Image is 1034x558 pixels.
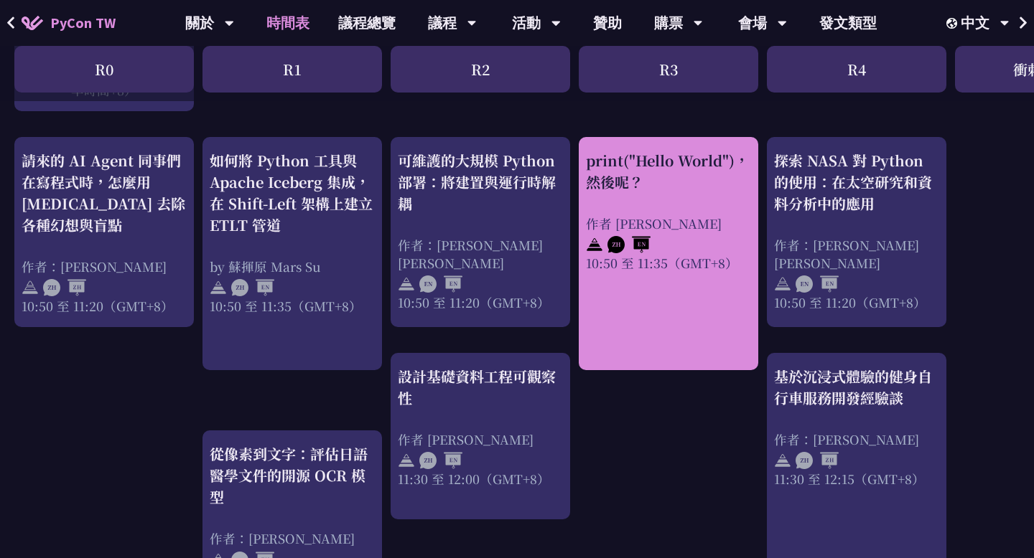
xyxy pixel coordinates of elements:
[774,452,791,469] img: svg+xml;base64,PHN2ZyB4bWxucz0iaHR0cDovL3d3dy53My5vcmcvMjAwMC9zdmciIHdpZHRoPSIyNCIgaGVpZ2h0PSIyNC...
[398,150,563,315] a: 可維護的大規模 Python 部署：將建置與運行時解耦 作者：[PERSON_NAME] [PERSON_NAME] 10:50 至 11:20（GMT+8）
[266,14,309,32] font: 時間表
[22,297,174,315] font: 10:50 至 11:20（GMT+8）
[819,14,877,32] font: 發文類型
[398,236,543,272] font: 作者：[PERSON_NAME] [PERSON_NAME]
[210,297,362,315] font: 10:50 至 11:35（GMT+8）
[774,150,932,214] font: 探索 NASA 對 Python 的使用：在太空研究和資料分析中的應用
[210,279,227,296] img: svg+xml;base64,PHN2ZyB4bWxucz0iaHR0cDovL3d3dy53My5vcmcvMjAwMC9zdmciIHdpZHRoPSIyNCIgaGVpZ2h0PSIyNC...
[398,275,415,293] img: svg+xml;base64,PHN2ZyB4bWxucz0iaHR0cDovL3d3dy53My5vcmcvMjAwMC9zdmciIHdpZHRoPSIyNCIgaGVpZ2h0PSIyNC...
[210,529,355,547] font: 作者：[PERSON_NAME]
[22,150,187,315] a: 請來的 AI Agent 同事們在寫程式時，怎麼用 [MEDICAL_DATA] 去除各種幻想與盲點 作者：[PERSON_NAME] 10:50 至 11:20（GMT+8）
[586,236,603,253] img: svg+xml;base64,PHN2ZyB4bWxucz0iaHR0cDovL3d3dy53My5vcmcvMjAwMC9zdmciIHdpZHRoPSIyNCIgaGVpZ2h0PSIyNC...
[471,59,490,80] font: R2
[586,214,722,232] font: 作者 [PERSON_NAME]
[796,275,839,293] img: ENEN.5a408d1.svg
[22,150,187,236] div: 請來的 AI Agent 同事們在寫程式時，怎麼用 [MEDICAL_DATA] 去除各種幻想與盲點
[43,279,86,296] img: ZHZH.38617ef.svg
[796,452,839,469] img: ZHZH.38617ef.svg
[774,470,925,488] font: 11:30 至 12:15（GMT+8）
[847,59,866,80] font: R4
[398,150,556,214] font: 可維護的大規模 Python 部署：將建置與運行時解耦
[398,366,556,408] font: 設計基礎資料工程可觀察性
[398,366,563,507] a: 設計基礎資料工程可觀察性 作者 [PERSON_NAME] 11:30 至 12:00（GMT+8）
[774,150,939,315] a: 探索 NASA 對 Python 的使用：在太空研究和資料分析中的應用 作者：[PERSON_NAME] [PERSON_NAME] 10:50 至 11:20（GMT+8）
[398,452,415,469] img: svg+xml;base64,PHN2ZyB4bWxucz0iaHR0cDovL3d3dy53My5vcmcvMjAwMC9zdmciIHdpZHRoPSIyNCIgaGVpZ2h0PSIyNC...
[95,59,113,80] font: R0
[586,150,751,193] div: print("Hello World")，然後呢？
[22,16,43,30] img: PyCon TW 2025 首頁圖標
[774,236,919,272] font: 作者：[PERSON_NAME] [PERSON_NAME]
[946,18,961,29] img: 區域設定圖標
[231,279,274,296] img: ZHEN.371966e.svg
[398,293,550,311] font: 10:50 至 11:20（GMT+8）
[210,150,375,358] a: 如何將 Python 工具與 Apache Iceberg 集成，在 Shift-Left 架構上建立 ETLT 管道 by 蘇揮原 Mars Su 10:50 至 11:35（GMT+8）
[774,366,939,409] div: 基於沉浸式體驗的健身自行車服務開發經驗談
[659,59,678,80] font: R3
[7,5,130,41] a: PyCon TW
[210,443,368,507] font: 從像素到文字：評估日語醫學文件的開源 OCR 模型
[586,150,751,358] a: print("Hello World")，然後呢？ 作者 [PERSON_NAME] 10:50 至 11:35（GMT+8）
[22,257,167,275] font: 作者：[PERSON_NAME]
[774,275,791,293] img: svg+xml;base64,PHN2ZyB4bWxucz0iaHR0cDovL3d3dy53My5vcmcvMjAwMC9zdmciIHdpZHRoPSIyNCIgaGVpZ2h0PSIyNC...
[398,470,550,488] font: 11:30 至 12:00（GMT+8）
[398,430,534,448] font: 作者 [PERSON_NAME]
[210,150,373,235] font: 如何將 Python 工具與 Apache Iceberg 集成，在 Shift-Left 架構上建立 ETLT 管道
[210,257,375,275] div: by 蘇揮原 Mars Su
[774,293,926,311] font: 10:50 至 11:20（GMT+8）
[774,430,919,448] font: 作者：[PERSON_NAME]
[22,279,39,296] img: svg+xml;base64,PHN2ZyB4bWxucz0iaHR0cDovL3d3dy53My5vcmcvMjAwMC9zdmciIHdpZHRoPSIyNCIgaGVpZ2h0PSIyNC...
[283,59,302,80] font: R1
[607,236,651,253] img: ZHEN.371966e.svg
[961,14,989,32] font: 中文
[50,14,116,32] font: PyCon TW
[586,254,738,272] font: 10:50 至 11:35（GMT+8）
[419,275,462,293] img: ENEN.5a408d1.svg
[419,452,462,469] img: ZHEN.371966e.svg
